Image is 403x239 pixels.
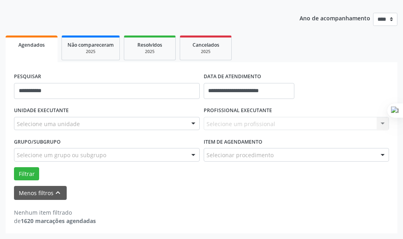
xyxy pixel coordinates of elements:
[18,41,45,48] span: Agendados
[54,188,62,197] i: keyboard_arrow_up
[14,186,67,200] button: Menos filtroskeyboard_arrow_up
[204,136,262,148] label: Item de agendamento
[67,41,114,48] span: Não compareceram
[17,151,106,159] span: Selecione um grupo ou subgrupo
[14,167,39,181] button: Filtrar
[130,49,170,55] div: 2025
[14,208,96,217] div: Nenhum item filtrado
[300,13,370,23] p: Ano de acompanhamento
[14,105,69,117] label: UNIDADE EXECUTANTE
[14,71,41,83] label: PESQUISAR
[21,217,96,225] strong: 1620 marcações agendadas
[17,120,80,128] span: Selecione uma unidade
[204,71,261,83] label: DATA DE ATENDIMENTO
[186,49,226,55] div: 2025
[137,41,162,48] span: Resolvidos
[67,49,114,55] div: 2025
[14,136,61,148] label: Grupo/Subgrupo
[204,105,272,117] label: PROFISSIONAL EXECUTANTE
[193,41,219,48] span: Cancelados
[14,217,96,225] div: de
[206,151,274,159] span: Selecionar procedimento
